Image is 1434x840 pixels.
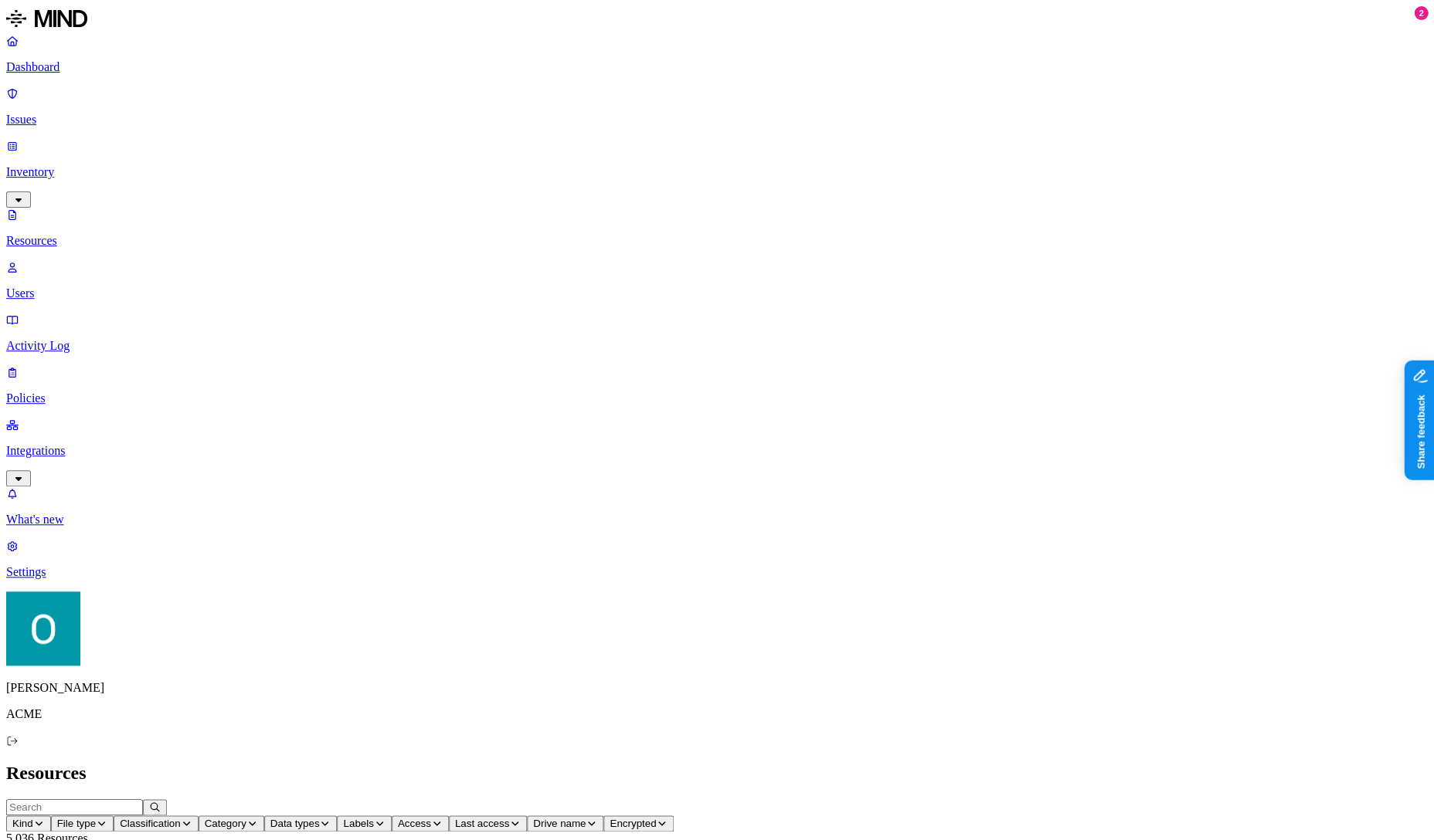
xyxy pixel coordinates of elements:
[6,339,1428,353] p: Activity Log
[6,418,1428,484] a: Integrations
[6,591,80,666] img: Ofir Englard
[6,565,1428,579] p: Settings
[6,260,1428,300] a: Users
[6,208,1428,248] a: Resources
[1414,6,1428,20] div: 2
[270,818,320,829] span: Data types
[12,818,33,829] span: Kind
[455,818,509,829] span: Last access
[57,818,96,829] span: File type
[6,286,1428,300] p: Users
[120,818,181,829] span: Classification
[6,34,1428,74] a: Dashboard
[6,444,1428,458] p: Integrations
[6,539,1428,579] a: Settings
[398,818,431,829] span: Access
[6,139,1428,205] a: Inventory
[6,391,1428,405] p: Policies
[6,313,1428,353] a: Activity Log
[6,513,1428,527] p: What's new
[6,6,87,31] img: MIND
[6,763,1428,784] h2: Resources
[6,234,1428,248] p: Resources
[6,486,1428,527] a: What's new
[6,365,1428,405] a: Policies
[343,818,373,829] span: Labels
[6,165,1428,179] p: Inventory
[6,113,1428,127] p: Issues
[6,86,1428,127] a: Issues
[6,6,1428,34] a: MIND
[6,60,1428,74] p: Dashboard
[6,707,1428,721] p: ACME
[205,818,246,829] span: Category
[6,799,143,815] input: Search
[610,818,656,829] span: Encrypted
[533,818,586,829] span: Drive name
